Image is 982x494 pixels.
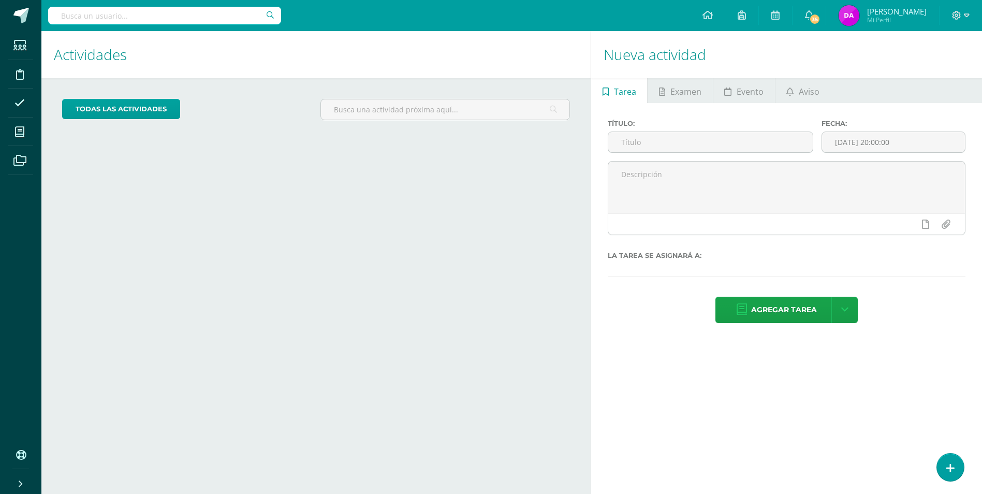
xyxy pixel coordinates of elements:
[608,120,813,127] label: Título:
[48,7,281,24] input: Busca un usuario...
[321,99,570,120] input: Busca una actividad próxima aquí...
[54,31,578,78] h1: Actividades
[809,13,820,25] span: 35
[648,78,712,103] a: Examen
[775,78,831,103] a: Aviso
[608,252,965,259] label: La tarea se asignará a:
[737,79,764,104] span: Evento
[614,79,636,104] span: Tarea
[799,79,819,104] span: Aviso
[822,120,965,127] label: Fecha:
[713,78,775,103] a: Evento
[604,31,970,78] h1: Nueva actividad
[591,78,647,103] a: Tarea
[867,6,927,17] span: [PERSON_NAME]
[670,79,701,104] span: Examen
[62,99,180,119] a: todas las Actividades
[867,16,927,24] span: Mi Perfil
[751,297,817,323] span: Agregar tarea
[608,132,812,152] input: Título
[822,132,965,152] input: Fecha de entrega
[839,5,859,26] img: 10ff0b26909370768b000b86823b4192.png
